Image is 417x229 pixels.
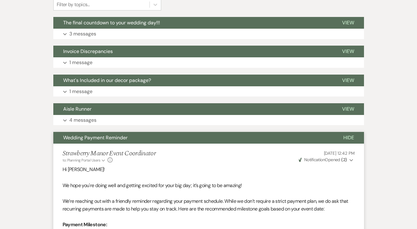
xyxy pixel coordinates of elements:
[53,75,332,86] button: What's Included in our decor package?
[57,1,90,8] div: Filter by topics...
[53,46,332,57] button: Invoice Discrepancies
[332,17,364,29] button: View
[332,103,364,115] button: View
[63,19,160,26] span: The final countdown to your wedding day!!!
[342,106,354,112] span: View
[332,75,364,86] button: View
[298,157,355,163] button: NotificationOpened (2)
[53,57,364,68] button: 1 message
[299,157,347,162] span: Opened
[63,106,92,112] span: Aisle Runner
[63,221,107,228] strong: Payment Milestone:
[53,29,364,39] button: 3 messages
[63,134,128,141] span: Wedding Payment Reminder
[69,30,96,38] p: 3 messages
[333,132,364,144] button: Hide
[343,134,354,141] span: Hide
[332,46,364,57] button: View
[63,166,355,174] p: Hi [PERSON_NAME]!
[304,157,325,162] span: Notification
[341,157,347,162] strong: ( 2 )
[63,77,151,84] span: What's Included in our decor package?
[342,48,354,55] span: View
[63,48,113,55] span: Invoice Discrepancies
[63,182,355,190] p: We hope you're doing well and getting excited for your big day; it’s going to be amazing!
[69,116,96,124] p: 4 messages
[53,132,333,144] button: Wedding Payment Reminder
[53,115,364,125] button: 4 messages
[342,77,354,84] span: View
[53,17,332,29] button: The final countdown to your wedding day!!!
[53,86,364,97] button: 1 message
[63,157,106,163] button: to: Planning Portal Users
[69,88,92,96] p: 1 message
[342,19,354,26] span: View
[69,59,92,67] p: 1 message
[63,158,100,163] span: to: Planning Portal Users
[63,197,355,213] p: We’re reaching out with a friendly reminder regarding your payment schedule. While we don’t requi...
[53,103,332,115] button: Aisle Runner
[63,150,156,157] h5: Strawberry Manor Event Coordinator
[324,150,355,156] span: [DATE] 12:42 PM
